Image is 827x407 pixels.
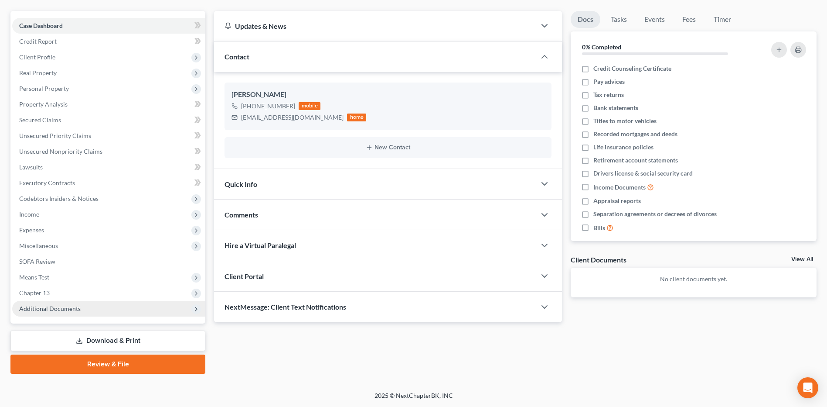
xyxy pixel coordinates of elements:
[19,195,99,202] span: Codebtors Insiders & Notices
[593,130,677,138] span: Recorded mortgages and deeds
[19,210,39,218] span: Income
[19,69,57,76] span: Real Property
[593,210,717,218] span: Separation agreements or decrees of divorces
[19,100,68,108] span: Property Analysis
[571,11,600,28] a: Docs
[12,254,205,269] a: SOFA Review
[19,226,44,234] span: Expenses
[19,242,58,249] span: Miscellaneous
[593,64,671,73] span: Credit Counseling Certificate
[19,22,63,29] span: Case Dashboard
[241,102,295,110] div: [PHONE_NUMBER]
[791,256,813,262] a: View All
[12,128,205,144] a: Unsecured Priority Claims
[593,90,624,99] span: Tax returns
[231,144,545,151] button: New Contact
[19,273,49,281] span: Means Test
[12,34,205,49] a: Credit Report
[10,355,205,374] a: Review & File
[12,175,205,191] a: Executory Contracts
[797,377,818,398] div: Open Intercom Messenger
[593,169,693,178] span: Drivers license & social security card
[10,331,205,351] a: Download & Print
[593,117,657,125] span: Titles to motor vehicles
[578,275,810,283] p: No client documents yet.
[165,391,662,407] div: 2025 © NextChapterBK, INC
[637,11,672,28] a: Events
[19,116,61,124] span: Secured Claims
[299,102,320,110] div: mobile
[593,156,678,165] span: Retirement account statements
[12,159,205,175] a: Lawsuits
[593,77,625,86] span: Pay advices
[241,113,344,122] div: [EMAIL_ADDRESS][DOMAIN_NAME]
[225,272,264,280] span: Client Portal
[19,305,81,312] span: Additional Documents
[593,183,646,192] span: Income Documents
[19,258,55,265] span: SOFA Review
[347,114,366,121] div: home
[19,85,69,92] span: Personal Property
[12,18,205,34] a: Case Dashboard
[231,90,545,100] div: [PERSON_NAME]
[225,180,257,188] span: Quick Info
[19,132,91,139] span: Unsecured Priority Claims
[225,21,525,31] div: Updates & News
[593,103,638,112] span: Bank statements
[19,289,50,297] span: Chapter 13
[225,241,296,249] span: Hire a Virtual Paralegal
[593,197,641,205] span: Appraisal reports
[225,303,346,311] span: NextMessage: Client Text Notifications
[675,11,703,28] a: Fees
[19,53,55,61] span: Client Profile
[593,224,605,232] span: Bills
[12,144,205,159] a: Unsecured Nonpriority Claims
[12,112,205,128] a: Secured Claims
[593,143,653,152] span: Life insurance policies
[19,163,43,171] span: Lawsuits
[582,43,621,51] strong: 0% Completed
[571,255,626,264] div: Client Documents
[19,38,57,45] span: Credit Report
[225,52,249,61] span: Contact
[225,210,258,219] span: Comments
[19,179,75,186] span: Executory Contracts
[12,97,205,112] a: Property Analysis
[604,11,634,28] a: Tasks
[19,148,102,155] span: Unsecured Nonpriority Claims
[707,11,738,28] a: Timer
